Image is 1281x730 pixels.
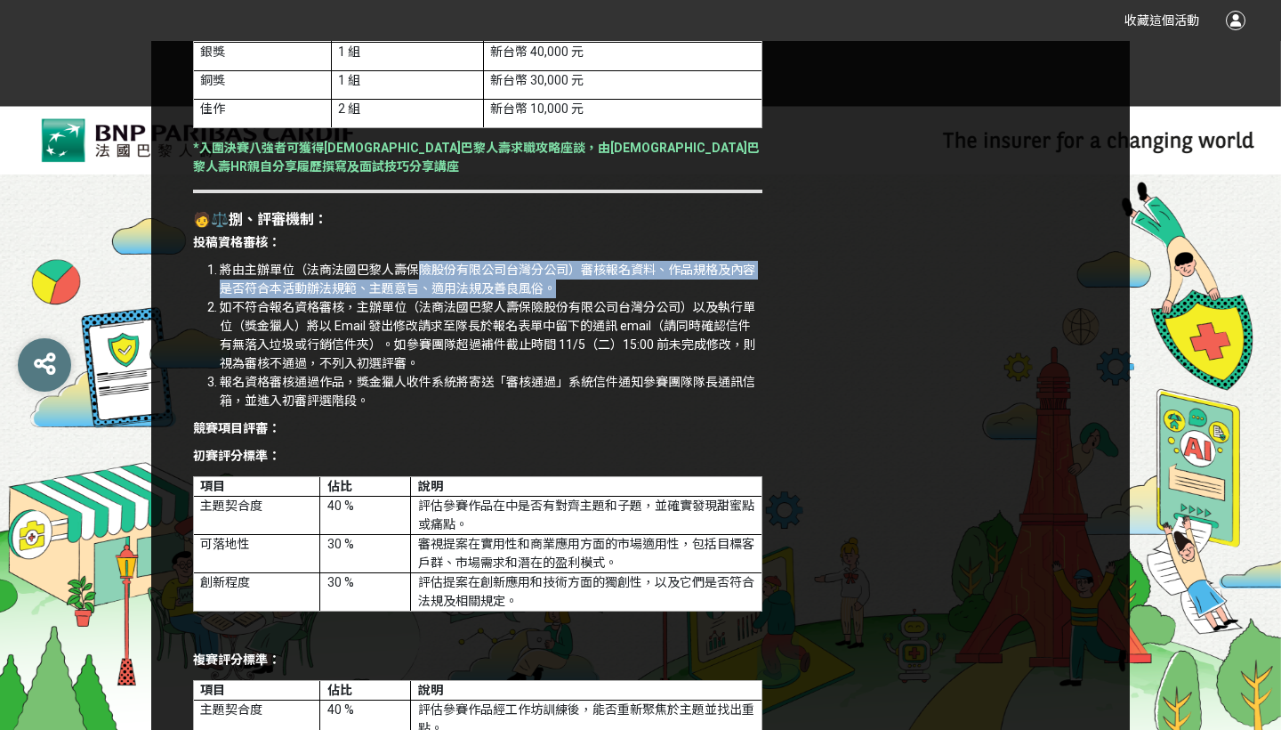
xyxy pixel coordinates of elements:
[193,535,320,573] td: 可落地性
[338,43,476,61] p: 1 組
[490,100,755,118] p: 新台幣 10,000 元
[193,235,280,249] strong: 投稿資格審核：
[193,653,280,667] strong: 複賽評分標準：
[193,497,320,535] td: 主題契合度
[320,497,411,535] td: 40 %
[220,373,762,410] li: 報名資格審核通過作品，獎金獵人收件系統將寄送「審核通過」系統信件通知參賽團隊隊長通訊信箱，並進入初審評選階段。
[411,535,761,573] td: 審視提案在實用性和商業應用方面的市場適用性，包括目標客戶群、市場需求和潛在的盈利模式。
[200,43,325,61] p: 銀獎
[320,535,411,573] td: 30 %
[200,683,225,697] strong: 項目
[327,683,352,697] strong: 佔比
[418,479,443,493] strong: 說明
[193,421,280,435] strong: 競賽項目評審：
[200,479,225,493] strong: 項目
[193,211,328,228] strong: 🧑⚖️捌、評審機制：
[338,71,476,90] p: 1 組
[220,298,762,373] li: 如不符合報名資格審核，主辦單位（法商法國巴黎人壽保險股份有限公司台灣分公司）以及執行單位（獎金獵人）將以 Email 發出修改請求至隊長於報名表單中留下的通訊 email（請同時確認信件有無落入...
[200,71,325,90] p: 銅獎
[200,100,325,118] p: 佳作
[411,497,761,535] td: 評估參賽作品在中是否有對齊主題和子題，並確實發現甜蜜點或痛點。
[490,43,755,61] p: 新台幣 40,000 元
[411,573,761,612] td: 評估提案在創新應用和技術方面的獨創性，以及它們是否符合法規及相關規定。
[1124,13,1199,28] span: 收藏這個活動
[320,573,411,612] td: 30 %
[193,449,280,463] strong: 初賽評分標準：
[338,100,476,118] p: 2 組
[418,683,443,697] strong: 說明
[490,71,755,90] p: 新台幣 30,000 元
[193,141,760,174] strong: *入圍決賽八強者可獲得[DEMOGRAPHIC_DATA]巴黎人壽求職攻略座談，由[DEMOGRAPHIC_DATA]巴黎人壽HR親自分享履歷撰寫及面試技巧分享講座
[327,479,352,493] strong: 佔比
[220,261,762,298] li: 將由主辦單位（法商法國巴黎人壽保險股份有限公司台灣分公司）審核報名資料、作品規格及內容是否符合本活動辦法規範、主題意旨、適用法規及善良風俗。
[193,573,320,612] td: 創新程度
